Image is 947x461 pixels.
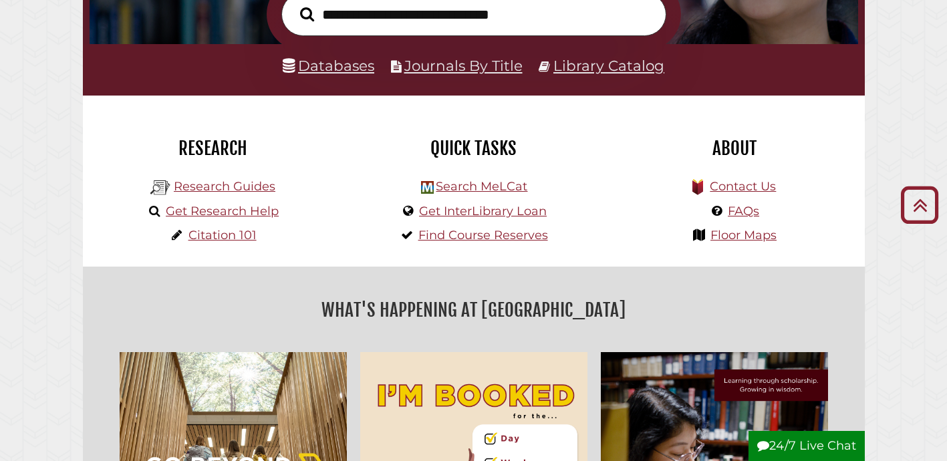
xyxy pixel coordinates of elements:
[421,181,434,194] img: Hekman Library Logo
[300,7,314,22] i: Search
[896,194,944,216] a: Back to Top
[354,137,594,160] h2: Quick Tasks
[174,179,275,194] a: Research Guides
[150,178,170,198] img: Hekman Library Logo
[93,295,855,325] h2: What's Happening at [GEOGRAPHIC_DATA]
[188,228,257,243] a: Citation 101
[93,137,333,160] h2: Research
[283,57,374,74] a: Databases
[418,228,548,243] a: Find Course Reserves
[710,228,777,243] a: Floor Maps
[436,179,527,194] a: Search MeLCat
[166,204,279,218] a: Get Research Help
[293,3,321,25] button: Search
[614,137,855,160] h2: About
[419,204,547,218] a: Get InterLibrary Loan
[728,204,759,218] a: FAQs
[553,57,664,74] a: Library Catalog
[710,179,776,194] a: Contact Us
[404,57,523,74] a: Journals By Title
